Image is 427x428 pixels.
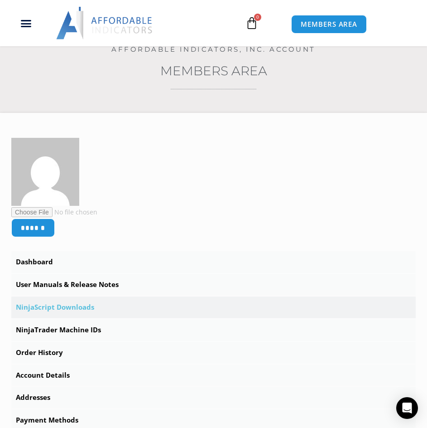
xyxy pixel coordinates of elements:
[254,14,261,21] span: 0
[111,45,316,53] a: Affordable Indicators, Inc. Account
[11,251,416,273] a: Dashboard
[11,274,416,296] a: User Manuals & Release Notes
[56,7,154,39] img: LogoAI | Affordable Indicators – NinjaTrader
[160,63,267,78] a: Members Area
[291,15,367,34] a: MEMBERS AREA
[11,297,416,318] a: NinjaScript Downloads
[396,397,418,419] div: Open Intercom Messenger
[11,365,416,386] a: Account Details
[11,138,79,206] img: 2db48aa606126403a5ebd8544403d4088d02ebcca65c55a6303c45f36c55c9c3
[232,10,272,36] a: 0
[11,342,416,364] a: Order History
[11,387,416,409] a: Addresses
[11,319,416,341] a: NinjaTrader Machine IDs
[301,21,357,28] span: MEMBERS AREA
[5,15,47,32] div: Menu Toggle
